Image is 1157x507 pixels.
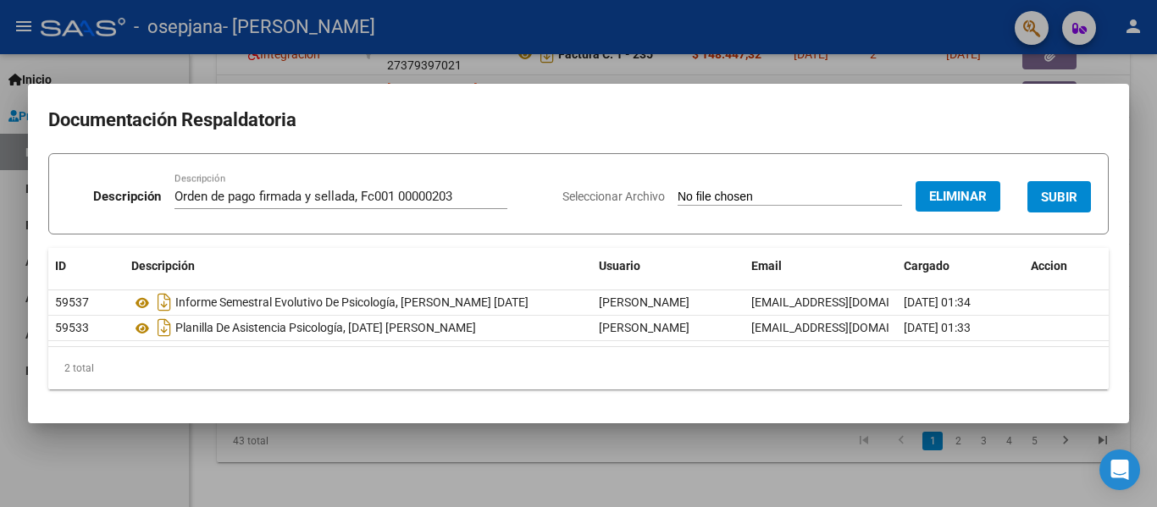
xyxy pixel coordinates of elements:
[131,259,195,273] span: Descripción
[599,321,689,334] span: [PERSON_NAME]
[125,248,592,284] datatable-header-cell: Descripción
[1031,259,1067,273] span: Accion
[904,259,949,273] span: Cargado
[55,259,66,273] span: ID
[916,181,1000,212] button: Eliminar
[48,104,1109,136] h2: Documentación Respaldatoria
[153,314,175,341] i: Descargar documento
[592,248,745,284] datatable-header-cell: Usuario
[751,295,939,309] span: [EMAIL_ADDRESS][DOMAIN_NAME]
[599,295,689,309] span: [PERSON_NAME]
[131,289,585,316] div: Informe Semestral Evolutivo De Psicología, [PERSON_NAME] [DATE]
[745,248,897,284] datatable-header-cell: Email
[48,347,1109,389] div: 2 total
[131,314,585,341] div: Planilla De Asistencia Psicología, [DATE] [PERSON_NAME]
[153,289,175,316] i: Descargar documento
[55,321,89,334] span: 59533
[1041,190,1077,205] span: SUBIR
[93,187,161,207] p: Descripción
[897,248,1024,284] datatable-header-cell: Cargado
[1099,449,1140,490] div: Open Intercom Messenger
[48,248,125,284] datatable-header-cell: ID
[55,295,89,309] span: 59537
[904,295,971,309] span: [DATE] 01:34
[904,321,971,334] span: [DATE] 01:33
[562,190,665,203] span: Seleccionar Archivo
[1027,181,1091,212] button: SUBIR
[599,259,640,273] span: Usuario
[751,321,939,334] span: [EMAIL_ADDRESS][DOMAIN_NAME]
[751,259,782,273] span: Email
[929,189,987,204] span: Eliminar
[1024,248,1109,284] datatable-header-cell: Accion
